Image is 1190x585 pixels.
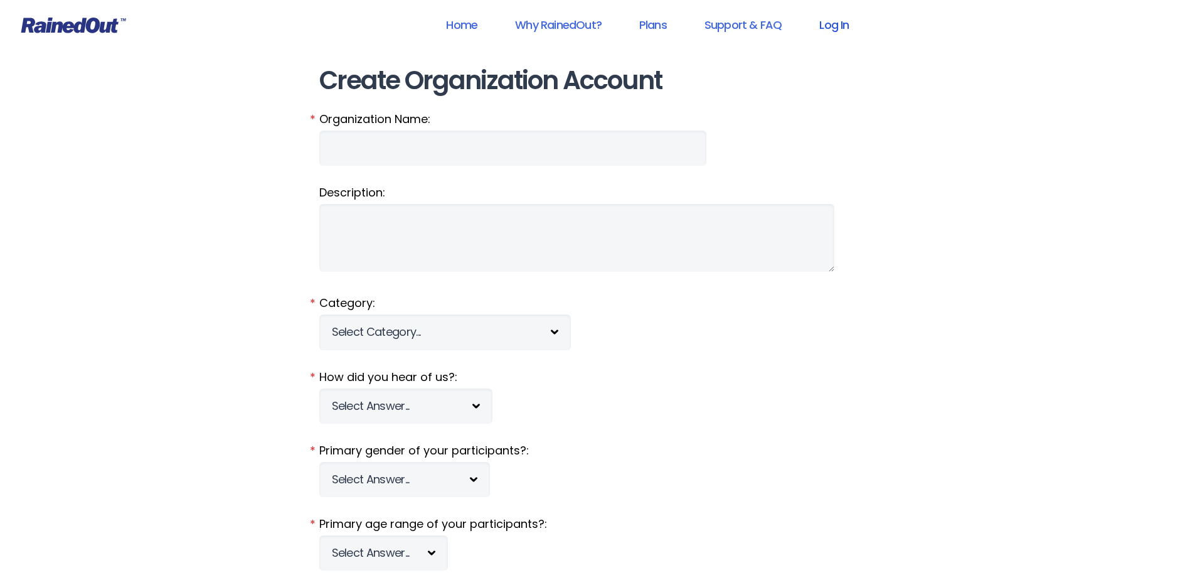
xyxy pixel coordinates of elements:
a: Home [430,11,494,39]
a: Plans [623,11,683,39]
label: Description: [319,185,871,201]
a: Why RainedOut? [499,11,618,39]
a: Support & FAQ [688,11,798,39]
label: Primary age range of your participants?: [319,516,871,532]
label: Category: [319,295,871,311]
h1: Create Organization Account [319,67,871,95]
label: How did you hear of us?: [319,369,871,385]
a: Log In [803,11,865,39]
label: Organization Name: [319,111,871,127]
label: Primary gender of your participants?: [319,443,871,459]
